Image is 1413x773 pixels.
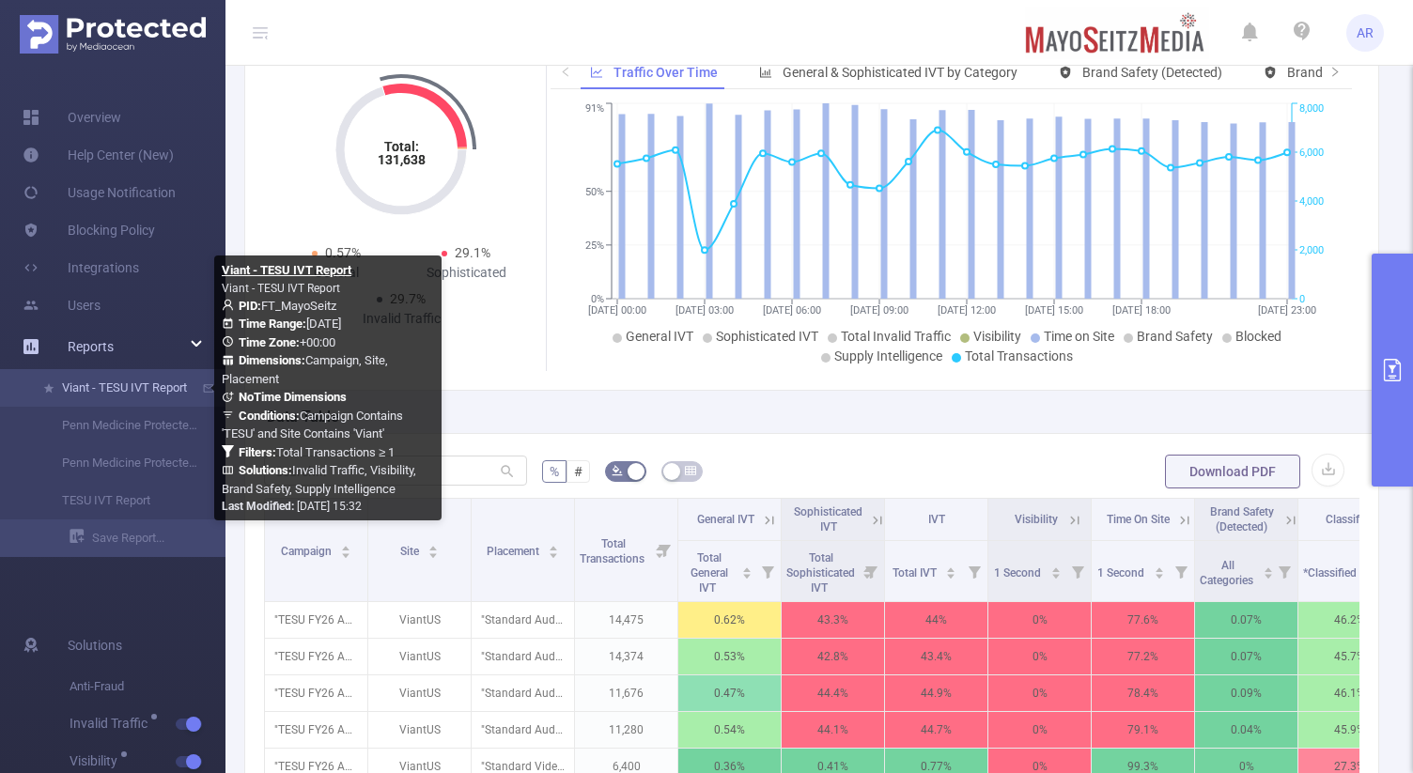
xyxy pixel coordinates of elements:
p: 45.7% [1298,639,1401,674]
span: Total Invalid Traffic [841,329,951,344]
p: 43.4% [885,639,987,674]
i: icon: caret-up [1263,564,1273,570]
i: Filter menu [651,499,677,601]
p: 45.9% [1298,712,1401,748]
p: "TESU FY26 ANNUAL CAMPAIGN" [286139] [265,602,367,638]
div: Sort [945,564,956,576]
p: ViantUS [368,675,471,711]
a: Usage Notification [23,174,176,211]
b: No Time Dimensions [239,390,347,404]
span: Blocked [1235,329,1281,344]
p: "TESU FY26 ANNUAL CAMPAIGN" [286139] [265,639,367,674]
span: Campaign [281,545,334,558]
tspan: 50% [585,186,604,198]
a: Reports [68,328,114,365]
tspan: 25% [585,240,604,252]
a: Integrations [23,249,139,286]
i: icon: caret-down [946,571,956,577]
b: Filters : [239,445,276,459]
i: icon: caret-down [1154,571,1164,577]
p: ViantUS [368,639,471,674]
span: FT_MayoSeitz [DATE] +00:00 [222,299,416,496]
p: 0% [988,675,1091,711]
img: Protected Media [20,15,206,54]
p: 14,374 [575,639,677,674]
i: icon: caret-down [1050,571,1061,577]
span: Total Transactions ≥ 1 [239,445,395,459]
span: Visibility [973,329,1021,344]
tspan: [DATE] 09:00 [850,304,908,317]
div: Sophisticated [401,263,531,283]
span: Total General IVT [691,551,728,595]
b: Last Modified: [222,500,294,513]
span: Reports [68,339,114,354]
span: Time On Site [1107,513,1170,526]
span: General & Sophisticated IVT by Category [783,65,1017,80]
i: icon: caret-up [341,543,351,549]
span: Sophisticated IVT [794,505,862,533]
p: 0.09% [1195,675,1297,711]
i: icon: bar-chart [759,66,772,79]
i: Filter menu [1064,541,1091,601]
a: Save Report... [70,519,225,557]
b: Dimensions : [239,353,305,367]
span: Traffic Over Time [613,65,718,80]
b: Time Zone: [239,335,300,349]
p: 46.2% [1298,602,1401,638]
span: Invalid Traffic, Visibility, Brand Safety, Supply Intelligence [222,463,416,496]
button: Download PDF [1165,455,1300,488]
p: "Standard Audio_Thomas [GEOGRAPHIC_DATA] FY26 ANNUAL CAMPAIGN_multi-market_NJ_Adult Learners_Cont... [472,712,574,748]
i: icon: caret-up [428,543,439,549]
span: IVT [928,513,945,526]
p: 14,475 [575,602,677,638]
i: icon: left [560,66,571,77]
div: Sort [548,543,559,554]
tspan: [DATE] 06:00 [763,304,821,317]
p: 11,280 [575,712,677,748]
span: Brand Safety [1137,329,1213,344]
p: 44% [885,602,987,638]
i: icon: caret-up [946,564,956,570]
i: icon: caret-up [1050,564,1061,570]
a: Penn Medicine Protected Media Report [38,444,203,482]
p: 44.9% [885,675,987,711]
span: Time on Site [1044,329,1114,344]
p: 44.1% [782,712,884,748]
span: Invalid Traffic [70,717,154,730]
span: Brand Safety (Detected) [1210,505,1274,533]
tspan: 131,638 [378,152,426,167]
div: Sort [741,564,753,576]
span: # [574,464,582,479]
tspan: 6,000 [1299,147,1324,159]
tspan: 2,000 [1299,244,1324,256]
div: Sort [1154,564,1165,576]
tspan: Total: [384,139,419,154]
span: Viant - TESU IVT Report [222,282,340,295]
span: *Classified [1303,566,1359,580]
p: 79.1% [1092,712,1194,748]
tspan: [DATE] 12:00 [938,304,996,317]
span: General IVT [626,329,693,344]
p: 0.53% [678,639,781,674]
span: Classified [1326,513,1374,526]
p: 46.1% [1298,675,1401,711]
span: General IVT [697,513,754,526]
span: 29.1% [455,245,490,260]
p: 0.04% [1195,712,1297,748]
p: "Standard Audio_Thomas [GEOGRAPHIC_DATA] FY26 ANNUAL CAMPAIGN_multi-market_NJ_College Grads_Conte... [472,602,574,638]
span: Brand Safety (Detected) [1082,65,1222,80]
p: "TESU FY26 ANNUAL CAMPAIGN" [286139] [265,675,367,711]
tspan: 0 [1299,293,1305,305]
p: ViantUS [368,602,471,638]
tspan: [DATE] 18:00 [1112,304,1171,317]
p: 42.8% [782,639,884,674]
p: 0% [988,712,1091,748]
span: Solutions [68,626,122,664]
tspan: 8,000 [1299,103,1324,116]
i: icon: caret-down [428,550,439,556]
a: Penn Medicine Protected Media [38,407,203,444]
a: Viant - TESU IVT Report [38,369,203,407]
tspan: [DATE] 03:00 [675,304,734,317]
i: icon: table [685,465,696,476]
p: 11,676 [575,675,677,711]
